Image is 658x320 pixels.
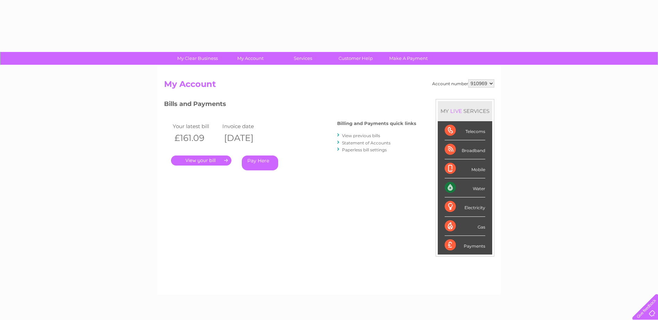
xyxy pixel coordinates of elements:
[445,197,485,216] div: Electricity
[274,52,332,65] a: Services
[449,108,463,114] div: LIVE
[342,147,387,152] a: Paperless bill settings
[432,79,494,88] div: Account number
[171,155,231,166] a: .
[438,101,492,121] div: MY SERVICES
[169,52,226,65] a: My Clear Business
[445,217,485,236] div: Gas
[221,122,271,131] td: Invoice date
[337,121,416,126] h4: Billing and Payments quick links
[342,133,380,138] a: View previous bills
[327,52,384,65] a: Customer Help
[380,52,437,65] a: Make A Payment
[445,178,485,197] div: Water
[242,155,278,170] a: Pay Here
[221,131,271,145] th: [DATE]
[164,99,416,111] h3: Bills and Payments
[222,52,279,65] a: My Account
[171,131,221,145] th: £161.09
[171,122,221,131] td: Your latest bill
[342,140,391,145] a: Statement of Accounts
[445,121,485,140] div: Telecoms
[445,140,485,159] div: Broadband
[445,159,485,178] div: Mobile
[164,79,494,92] h2: My Account
[445,236,485,255] div: Payments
